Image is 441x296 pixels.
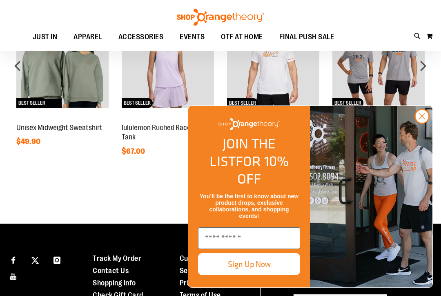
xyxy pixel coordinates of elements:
[31,257,39,264] img: Twitter
[118,28,164,46] span: ACCESSORIES
[122,147,146,155] span: $67.00
[93,254,141,262] a: Track My Order
[16,114,109,121] a: Unisex Midweight SweatshirtBEST SELLER
[33,28,58,46] span: JUST IN
[65,28,110,47] a: APPAREL
[176,9,265,26] img: Shop Orangetheory
[110,28,172,47] a: ACCESSORIES
[16,137,42,146] span: $49.90
[221,28,263,46] span: OTF AT HOME
[73,28,102,46] span: APPAREL
[24,28,66,47] a: JUST IN
[16,123,102,132] a: Unisex Midweight Sweatshirt
[415,58,431,74] div: next
[6,252,20,267] a: Visit our Facebook page
[213,28,271,47] a: OTF AT HOME
[171,28,213,47] a: EVENTS
[198,253,300,275] button: Sign Up Now
[279,28,334,46] span: FINAL PUSH SALE
[93,267,129,275] a: Contact Us
[271,28,343,47] a: FINAL PUSH SALE
[28,252,42,267] a: Visit our X page
[218,118,280,130] img: Shop Orangetheory
[122,114,214,121] a: lululemon Ruched Racerback TankNEWBEST SELLER
[227,16,319,108] img: Unisex Nike Dri-FIT Fitness Tee
[310,106,432,287] img: Shop Orangtheory
[209,133,276,171] span: JOIN THE LIST
[122,98,153,108] span: BEST SELLER
[6,269,20,283] a: Visit our Youtube page
[93,279,136,287] a: Shopping Info
[332,16,425,108] img: 2025 Marathon Unisex Distance Tee 26.2
[16,98,47,108] span: BEST SELLER
[122,16,214,108] img: lululemon Ruched Racerback Tank
[236,151,289,189] span: FOR 10% OFF
[200,193,298,219] span: You’ll be the first to know about new product drops, exclusive collaborations, and shopping events!
[180,28,205,46] span: EVENTS
[16,16,109,108] img: Unisex Midweight Sweatshirt
[50,252,64,267] a: Visit our Instagram page
[122,123,207,141] a: lululemon Ruched Racerback Tank
[198,227,300,249] input: Enter email
[180,97,441,296] div: FLYOUT Form
[10,58,26,74] div: prev
[414,109,430,124] button: Close dialog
